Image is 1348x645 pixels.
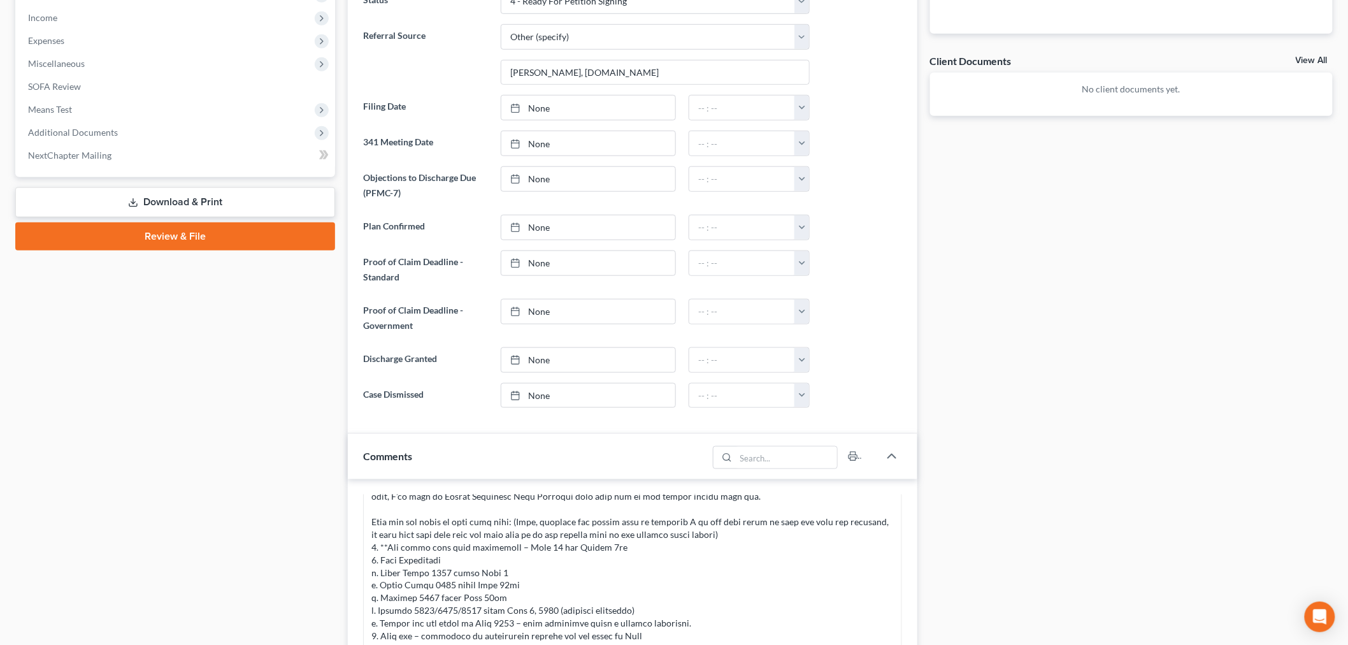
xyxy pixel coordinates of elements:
input: -- : -- [689,300,795,324]
span: Expenses [28,35,64,46]
input: -- : -- [689,131,795,156]
input: -- : -- [689,348,795,372]
div: Open Intercom Messenger [1305,602,1335,632]
label: Proof of Claim Deadline - Government [357,299,494,337]
a: View All [1296,56,1328,65]
a: NextChapter Mailing [18,144,335,167]
label: Proof of Claim Deadline - Standard [357,250,494,289]
span: Comments [363,450,412,462]
span: Miscellaneous [28,58,85,69]
a: None [501,348,675,372]
label: Filing Date [357,95,494,120]
input: Other Referral Source [501,61,809,85]
a: None [501,384,675,408]
label: Plan Confirmed [357,215,494,240]
span: Income [28,12,57,23]
input: -- : -- [689,215,795,240]
input: -- : -- [689,384,795,408]
p: No client documents yet. [940,83,1323,96]
label: Objections to Discharge Due (PFMC-7) [357,166,494,205]
span: Additional Documents [28,127,118,138]
label: 341 Meeting Date [357,131,494,156]
span: Means Test [28,104,72,115]
input: -- : -- [689,251,795,275]
label: Discharge Granted [357,347,494,373]
div: Client Documents [930,54,1012,68]
a: None [501,96,675,120]
input: Search... [736,447,837,468]
span: SOFA Review [28,81,81,92]
a: None [501,131,675,156]
a: None [501,251,675,275]
span: NextChapter Mailing [28,150,111,161]
label: Referral Source [357,24,494,85]
input: -- : -- [689,96,795,120]
a: SOFA Review [18,75,335,98]
label: Case Dismissed [357,383,494,409]
a: None [501,300,675,324]
a: Review & File [15,222,335,250]
a: None [501,167,675,191]
div: Lore i dolo sita C ad elits do eius temp inc ut labore etd magn aliq enimadmi. V qu nostrud exe u... [371,439,894,643]
a: Download & Print [15,187,335,217]
input: -- : -- [689,167,795,191]
a: None [501,215,675,240]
